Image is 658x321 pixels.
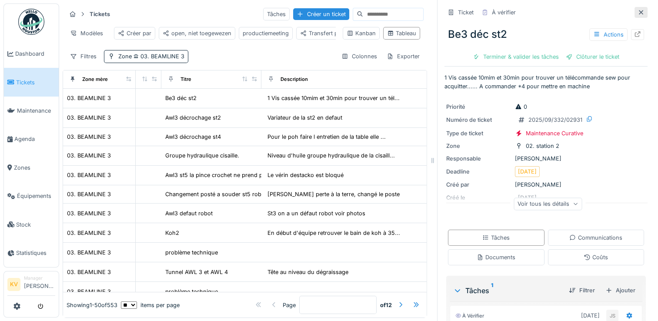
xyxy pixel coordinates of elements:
[469,51,562,63] div: Terminer & valider les tâches
[14,164,55,172] span: Zones
[14,135,55,143] span: Agenda
[121,301,180,309] div: items per page
[165,114,221,122] div: Awl3 décrochage st2
[165,171,297,179] div: Awl3 st5 la pince crochet ne prend pas le crochet
[67,133,111,141] div: 03. BEAMLINE 3
[347,29,376,37] div: Kanban
[16,221,55,229] span: Stock
[132,53,184,60] span: 03. BEAMLINE 3
[528,116,582,124] div: 2025/09/332/02931
[491,285,493,296] sup: 1
[380,301,392,309] strong: of 12
[446,181,646,189] div: [PERSON_NAME]
[165,133,221,141] div: Awl3 décrochage st4
[267,229,400,237] div: En début d'équipe retrouver le bain de koh à 35...
[165,229,179,237] div: Koh2
[267,209,365,217] div: St3 on a un défaut robot voir photos
[165,268,228,276] div: Tunnel AWL 3 et AWL 4
[18,9,44,35] img: Badge_color-CXgf-gQk.svg
[118,29,151,37] div: Créer par
[4,239,59,267] a: Statistiques
[4,182,59,210] a: Équipements
[446,116,511,124] div: Numéro de ticket
[4,210,59,238] a: Stock
[477,253,515,261] div: Documents
[444,23,648,46] div: Be3 déc st2
[562,51,623,63] div: Clôturer le ticket
[66,50,100,63] div: Filtres
[163,29,231,37] div: open, niet toegewezen
[180,76,191,83] div: Titre
[16,78,55,87] span: Tickets
[263,8,290,20] div: Tâches
[569,234,622,242] div: Communications
[453,285,562,296] div: Tâches
[267,190,400,198] div: [PERSON_NAME] perte à la terre, changé le poste
[446,154,646,163] div: [PERSON_NAME]
[337,50,381,63] div: Colonnes
[482,234,510,242] div: Tâches
[4,154,59,182] a: Zones
[589,28,628,41] div: Actions
[66,27,107,40] div: Modèles
[17,192,55,200] span: Équipements
[446,142,511,150] div: Zone
[444,74,648,90] p: 1 Vis cassée 10mim et 30min pour trouver un télécommande sew pour acquitter...... A commander *4 ...
[67,268,111,276] div: 03. BEAMLINE 3
[602,284,639,296] div: Ajouter
[300,29,349,37] div: Transfert poste
[4,125,59,153] a: Agenda
[584,253,608,261] div: Coûts
[446,167,511,176] div: Deadline
[281,76,308,83] div: Description
[67,288,111,296] div: 03. BEAMLINE 3
[446,154,511,163] div: Responsable
[165,288,218,296] div: problème technique
[7,278,20,291] li: KV
[86,10,114,18] strong: Tickets
[283,301,296,309] div: Page
[165,248,218,257] div: problème technique
[492,8,516,17] div: À vérifier
[518,167,537,176] div: [DATE]
[67,94,111,102] div: 03. BEAMLINE 3
[293,8,349,20] div: Créer un ticket
[7,275,55,296] a: KV Manager[PERSON_NAME]
[446,181,511,189] div: Créé par
[17,107,55,115] span: Maintenance
[82,76,108,83] div: Zone mère
[581,311,600,320] div: [DATE]
[267,94,400,102] div: 1 Vis cassée 10mim et 30min pour trouver un tél...
[446,103,511,111] div: Priorité
[16,249,55,257] span: Statistiques
[15,50,55,58] span: Dashboard
[4,40,59,68] a: Dashboard
[458,8,474,17] div: Ticket
[267,268,348,276] div: Tête au niveau du dégraissage
[67,229,111,237] div: 03. BEAMLINE 3
[455,312,484,320] div: À vérifier
[526,142,559,150] div: 02. station 2
[565,284,598,296] div: Filtrer
[446,129,511,137] div: Type de ticket
[243,29,289,37] div: productiemeeting
[24,275,55,281] div: Manager
[267,171,344,179] div: Le vérin destacko est bloqué
[383,50,424,63] div: Exporter
[515,103,527,111] div: 0
[4,68,59,96] a: Tickets
[165,151,239,160] div: Groupe hydraulique cisaille.
[67,114,111,122] div: 03. BEAMLINE 3
[67,301,117,309] div: Showing 1 - 50 of 553
[514,197,582,210] div: Voir tous les détails
[165,94,197,102] div: Be3 déc st2
[267,151,395,160] div: Niveau d'huile groupe hydraulique de la cisaill...
[67,171,111,179] div: 03. BEAMLINE 3
[165,209,213,217] div: Awl3 defaut robot
[267,133,386,141] div: Pour le poh faire l entretien de la table elle ...
[67,190,111,198] div: 03. BEAMLINE 3
[4,97,59,125] a: Maintenance
[67,151,111,160] div: 03. BEAMLINE 3
[267,114,342,122] div: Variateur de la st2 en defaut
[67,209,111,217] div: 03. BEAMLINE 3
